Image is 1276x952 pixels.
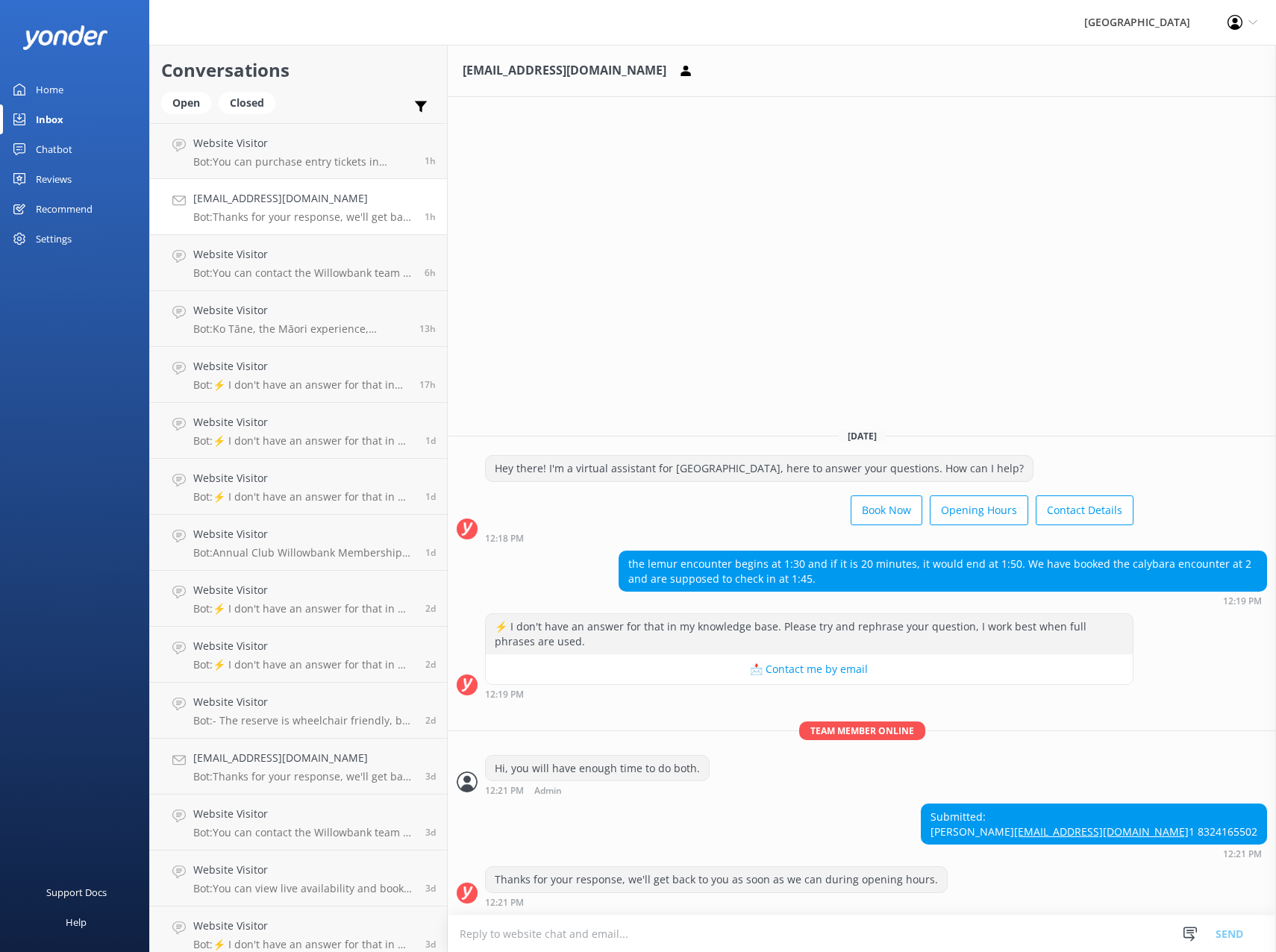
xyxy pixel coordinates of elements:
a: [EMAIL_ADDRESS][DOMAIN_NAME] [1014,824,1189,839]
span: Sep 28 2025 09:53am (UTC +13:00) Pacific/Auckland [425,602,436,615]
div: Support Docs [46,877,107,907]
span: Sep 29 2025 09:38am (UTC +13:00) Pacific/Auckland [425,434,436,447]
p: Bot: You can contact the Willowbank team at 03 359 6226, or by emailing [EMAIL_ADDRESS][DOMAIN_NA... [193,826,414,839]
a: [EMAIL_ADDRESS][DOMAIN_NAME]Bot:Thanks for your response, we'll get back to you as soon as we can... [150,739,447,795]
span: Team member online [799,721,925,740]
a: Website VisitorBot:⚡ I don't have an answer for that in my knowledge base. Please try and rephras... [150,347,447,403]
a: Closed [219,94,283,110]
strong: 12:21 PM [485,898,524,907]
h4: Website Visitor [193,638,414,654]
strong: 12:19 PM [1223,597,1262,606]
span: [DATE] [839,430,886,442]
p: Bot: You can purchase entry tickets in advance through our website [URL][DOMAIN_NAME] or pay upon... [193,155,413,169]
h4: Website Visitor [193,302,408,319]
button: 📩 Contact me by email [486,654,1133,684]
div: Sep 30 2025 12:21pm (UTC +13:00) Pacific/Auckland [921,848,1267,859]
span: Sep 30 2025 12:56am (UTC +13:00) Pacific/Auckland [419,322,436,335]
div: Sep 30 2025 12:21pm (UTC +13:00) Pacific/Auckland [485,785,710,796]
h3: [EMAIL_ADDRESS][DOMAIN_NAME] [463,61,666,81]
p: Bot: Annual Club Willowbank Membership prices start from $28 per child, $82 per adult, and $185 p... [193,546,414,560]
button: Book Now [851,495,922,525]
div: Recommend [36,194,93,224]
strong: 12:18 PM [485,534,524,543]
h4: Website Visitor [193,918,414,934]
a: Website VisitorBot:You can contact the Willowbank team at 03 359 6226, or by emailing [EMAIL_ADDR... [150,795,447,851]
p: Bot: ⚡ I don't have an answer for that in my knowledge base. Please try and rephrase your questio... [193,938,414,951]
div: ⚡ I don't have an answer for that in my knowledge base. Please try and rephrase your question, I ... [486,614,1133,654]
div: Settings [36,224,72,254]
strong: 12:21 PM [1223,850,1262,859]
span: Sep 26 2025 06:19pm (UTC +13:00) Pacific/Auckland [425,826,436,839]
div: Chatbot [36,134,72,164]
p: Bot: Thanks for your response, we'll get back to you as soon as we can during opening hours. [193,770,414,783]
h4: Website Visitor [193,806,414,822]
button: Opening Hours [930,495,1028,525]
span: Sep 26 2025 02:30pm (UTC +13:00) Pacific/Auckland [425,938,436,951]
div: Sep 30 2025 12:18pm (UTC +13:00) Pacific/Auckland [485,533,1133,543]
span: Sep 30 2025 12:21pm (UTC +13:00) Pacific/Auckland [425,154,436,167]
p: Bot: ⚡ I don't have an answer for that in my knowledge base. Please try and rephrase your questio... [193,378,408,392]
h2: Conversations [161,56,436,84]
p: Bot: Thanks for your response, we'll get back to you as soon as we can during opening hours. [193,210,413,224]
span: Sep 28 2025 05:41am (UTC +13:00) Pacific/Auckland [425,714,436,727]
a: Website VisitorBot:You can view live availability and book your tickets online at [URL][DOMAIN_NA... [150,851,447,906]
div: Hey there! I'm a virtual assistant for [GEOGRAPHIC_DATA], here to answer your questions. How can ... [486,456,1033,481]
p: Bot: You can contact the Willowbank team at 03 359 6226, or by emailing [EMAIL_ADDRESS][DOMAIN_NA... [193,266,413,280]
span: Admin [534,786,562,796]
h4: Website Visitor [193,246,413,263]
p: Bot: ⚡ I don't have an answer for that in my knowledge base. Please try and rephrase your questio... [193,434,414,448]
div: Help [66,907,87,937]
a: Website VisitorBot:Annual Club Willowbank Membership prices start from $28 per child, $82 per adu... [150,515,447,571]
div: Sep 30 2025 12:19pm (UTC +13:00) Pacific/Auckland [619,595,1267,606]
span: Sep 26 2025 02:51pm (UTC +13:00) Pacific/Auckland [425,882,436,895]
strong: 12:21 PM [485,786,524,796]
a: Website VisitorBot:- The reserve is wheelchair friendly, but it's recommended to bring a friend t... [150,683,447,739]
div: Home [36,75,63,104]
div: Reviews [36,164,72,194]
p: Bot: ⚡ I don't have an answer for that in my knowledge base. Please try and rephrase your questio... [193,490,414,504]
span: Sep 30 2025 12:21pm (UTC +13:00) Pacific/Auckland [425,210,436,223]
h4: Website Visitor [193,582,414,598]
h4: Website Visitor [193,470,414,486]
span: Sep 27 2025 09:20am (UTC +13:00) Pacific/Auckland [425,770,436,783]
a: Website VisitorBot:You can purchase entry tickets in advance through our website [URL][DOMAIN_NAM... [150,123,447,179]
h4: Website Visitor [193,414,414,430]
p: Bot: ⚡ I don't have an answer for that in my knowledge base. Please try and rephrase your questio... [193,602,414,616]
div: Open [161,92,211,114]
div: Sep 30 2025 12:19pm (UTC +13:00) Pacific/Auckland [485,689,1133,699]
a: Website VisitorBot:⚡ I don't have an answer for that in my knowledge base. Please try and rephras... [150,571,447,627]
p: Bot: ⚡ I don't have an answer for that in my knowledge base. Please try and rephrase your questio... [193,658,414,671]
span: Sep 28 2025 04:25pm (UTC +13:00) Pacific/Auckland [425,546,436,559]
span: Sep 29 2025 08:36am (UTC +13:00) Pacific/Auckland [425,490,436,503]
h4: [EMAIL_ADDRESS][DOMAIN_NAME] [193,190,413,207]
div: Hi, you will have enough time to do both. [486,756,709,781]
div: the lemur encounter begins at 1:30 and if it is 20 minutes, it would end at 1:50. We have booked ... [619,551,1266,591]
button: Contact Details [1036,495,1133,525]
a: Website VisitorBot:⚡ I don't have an answer for that in my knowledge base. Please try and rephras... [150,459,447,515]
a: Open [161,94,219,110]
div: Inbox [36,104,63,134]
div: Thanks for your response, we'll get back to you as soon as we can during opening hours. [486,867,947,892]
p: Bot: You can view live availability and book your tickets online at [URL][DOMAIN_NAME]. Tickets c... [193,882,414,895]
div: Submitted: [PERSON_NAME] 1 8324165502 [922,804,1266,844]
h4: Website Visitor [193,526,414,542]
h4: Website Visitor [193,358,408,375]
div: Closed [219,92,275,114]
a: Website VisitorBot:⚡ I don't have an answer for that in my knowledge base. Please try and rephras... [150,403,447,459]
p: Bot: - The reserve is wheelchair friendly, but it's recommended to bring a friend to assist with ... [193,714,414,727]
a: Website VisitorBot:⚡ I don't have an answer for that in my knowledge base. Please try and rephras... [150,627,447,683]
h4: Website Visitor [193,862,414,878]
a: [EMAIL_ADDRESS][DOMAIN_NAME]Bot:Thanks for your response, we'll get back to you as soon as we can... [150,179,447,235]
a: Website VisitorBot:You can contact the Willowbank team at 03 359 6226, or by emailing [EMAIL_ADDR... [150,235,447,291]
div: Sep 30 2025 12:21pm (UTC +13:00) Pacific/Auckland [485,897,948,907]
img: yonder-white-logo.png [22,25,108,50]
span: Sep 29 2025 08:15pm (UTC +13:00) Pacific/Auckland [419,378,436,391]
h4: Website Visitor [193,135,413,151]
h4: Website Visitor [193,694,414,710]
span: Sep 28 2025 08:45am (UTC +13:00) Pacific/Auckland [425,658,436,671]
a: Website VisitorBot:Ko Tāne, the Māori experience, including the hangi and night tours, are curren... [150,291,447,347]
span: Sep 30 2025 07:42am (UTC +13:00) Pacific/Auckland [425,266,436,279]
strong: 12:19 PM [485,690,524,699]
p: Bot: Ko Tāne, the Māori experience, including the hangi and night tours, are currently not operat... [193,322,408,336]
h4: [EMAIL_ADDRESS][DOMAIN_NAME] [193,750,414,766]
